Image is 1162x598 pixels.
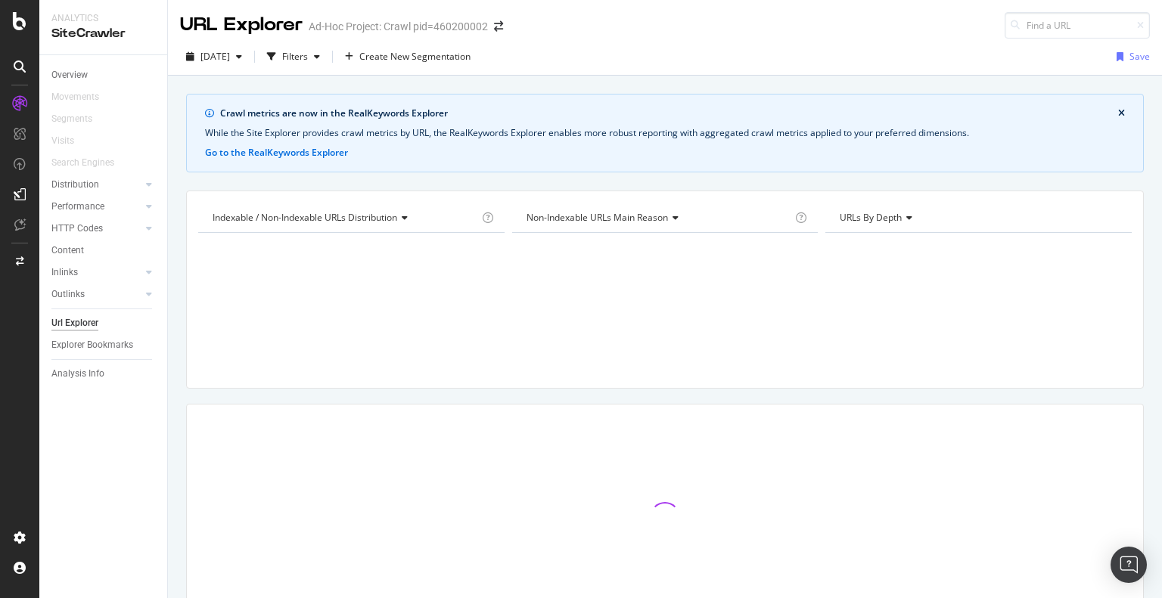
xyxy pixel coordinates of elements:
[1114,104,1129,123] button: close banner
[51,287,141,302] a: Outlinks
[51,89,114,105] a: Movements
[51,265,141,280] a: Inlinks
[51,221,141,237] a: HTTP Codes
[51,133,74,149] div: Visits
[180,12,303,38] div: URL Explorer
[51,337,133,353] div: Explorer Bookmarks
[200,50,230,63] span: 2025 Oct. 8th
[1111,547,1147,583] div: Open Intercom Messenger
[51,315,157,331] a: Url Explorer
[51,265,78,280] div: Inlinks
[213,211,397,224] span: Indexable / Non-Indexable URLs distribution
[51,155,129,171] a: Search Engines
[51,133,89,149] a: Visits
[210,206,479,230] h4: Indexable / Non-Indexable URLs Distribution
[359,50,471,63] span: Create New Segmentation
[51,366,104,382] div: Analysis Info
[51,89,99,105] div: Movements
[51,155,114,171] div: Search Engines
[1111,45,1150,69] button: Save
[51,67,88,83] div: Overview
[339,45,477,69] button: Create New Segmentation
[494,21,503,32] div: arrow-right-arrow-left
[51,199,104,215] div: Performance
[51,243,84,259] div: Content
[1005,12,1150,39] input: Find a URL
[51,177,99,193] div: Distribution
[1129,50,1150,63] div: Save
[51,25,155,42] div: SiteCrawler
[51,287,85,302] div: Outlinks
[51,366,157,382] a: Analysis Info
[840,211,902,224] span: URLs by Depth
[51,111,92,127] div: Segments
[51,67,157,83] a: Overview
[220,107,1118,120] div: Crawl metrics are now in the RealKeywords Explorer
[51,177,141,193] a: Distribution
[51,199,141,215] a: Performance
[309,19,488,34] div: Ad-Hoc Project: Crawl pid=460200002
[524,206,793,230] h4: Non-Indexable URLs Main Reason
[186,94,1144,172] div: info banner
[261,45,326,69] button: Filters
[180,45,248,69] button: [DATE]
[527,211,668,224] span: Non-Indexable URLs Main Reason
[51,111,107,127] a: Segments
[51,221,103,237] div: HTTP Codes
[205,146,348,160] button: Go to the RealKeywords Explorer
[205,126,1125,140] div: While the Site Explorer provides crawl metrics by URL, the RealKeywords Explorer enables more rob...
[51,315,98,331] div: Url Explorer
[51,337,157,353] a: Explorer Bookmarks
[51,12,155,25] div: Analytics
[282,50,308,63] div: Filters
[837,206,1118,230] h4: URLs by Depth
[51,243,157,259] a: Content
